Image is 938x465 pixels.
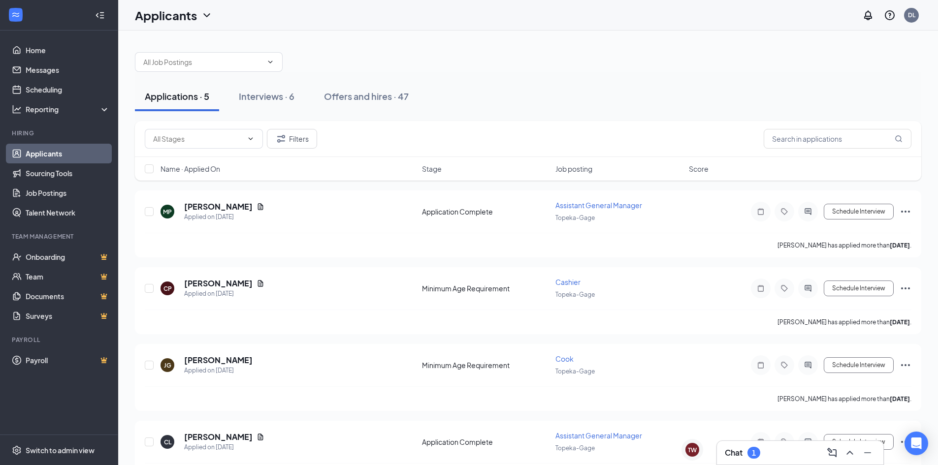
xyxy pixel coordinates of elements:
[12,129,108,137] div: Hiring
[862,9,874,21] svg: Notifications
[900,206,911,217] svg: Ellipses
[755,284,767,292] svg: Note
[755,361,767,369] svg: Note
[422,437,550,447] div: Application Complete
[824,280,894,296] button: Schedule Interview
[11,10,21,20] svg: WorkstreamLogo
[555,278,581,286] span: Cashier
[555,444,595,452] span: Topeka-Gage
[267,129,317,149] button: Filter Filters
[422,283,550,293] div: Minimum Age Requirement
[555,291,595,298] span: Topeka-Gage
[239,90,294,102] div: Interviews · 6
[26,267,110,286] a: TeamCrown
[266,58,274,66] svg: ChevronDown
[689,164,709,174] span: Score
[161,164,220,174] span: Name · Applied On
[900,359,911,371] svg: Ellipses
[890,242,910,249] b: [DATE]
[890,395,910,403] b: [DATE]
[422,360,550,370] div: Minimum Age Requirement
[275,133,287,145] svg: Filter
[26,144,110,163] a: Applicants
[184,442,264,452] div: Applied on [DATE]
[884,9,896,21] svg: QuestionInfo
[862,447,873,459] svg: Minimize
[184,366,253,375] div: Applied on [DATE]
[844,447,856,459] svg: ChevronUp
[184,355,253,366] h5: [PERSON_NAME]
[900,282,911,294] svg: Ellipses
[153,133,243,144] input: All Stages
[802,284,814,292] svg: ActiveChat
[555,164,592,174] span: Job posting
[12,445,22,455] svg: Settings
[802,208,814,216] svg: ActiveChat
[95,10,105,20] svg: Collapse
[802,361,814,369] svg: ActiveChat
[26,104,110,114] div: Reporting
[135,7,197,24] h1: Applicants
[26,163,110,183] a: Sourcing Tools
[802,438,814,446] svg: ActiveChat
[184,432,253,442] h5: [PERSON_NAME]
[555,431,642,440] span: Assistant General Manager
[778,361,790,369] svg: Tag
[12,104,22,114] svg: Analysis
[905,432,928,455] div: Open Intercom Messenger
[824,204,894,219] button: Schedule Interview
[26,350,110,370] a: PayrollCrown
[824,357,894,373] button: Schedule Interview
[26,40,110,60] a: Home
[26,80,110,99] a: Scheduling
[26,286,110,306] a: DocumentsCrown
[324,90,409,102] div: Offers and hires · 47
[145,90,209,102] div: Applications · 5
[164,438,171,446] div: CL
[842,445,858,461] button: ChevronUp
[777,318,911,326] p: [PERSON_NAME] has applied more than .
[257,279,264,287] svg: Document
[163,284,172,293] div: CP
[908,11,915,19] div: DL
[201,9,213,21] svg: ChevronDown
[26,203,110,222] a: Talent Network
[777,241,911,249] p: [PERSON_NAME] has applied more than .
[824,434,894,450] button: Schedule Interview
[555,368,595,375] span: Topeka-Gage
[688,446,697,454] div: TW
[778,284,790,292] svg: Tag
[184,289,264,299] div: Applied on [DATE]
[755,208,767,216] svg: Note
[555,354,574,363] span: Cook
[12,336,108,344] div: Payroll
[257,203,264,211] svg: Document
[860,445,875,461] button: Minimize
[752,449,756,457] div: 1
[900,436,911,448] svg: Ellipses
[143,57,262,67] input: All Job Postings
[26,183,110,203] a: Job Postings
[778,438,790,446] svg: Tag
[422,207,550,217] div: Application Complete
[12,232,108,241] div: Team Management
[755,438,767,446] svg: Note
[778,208,790,216] svg: Tag
[184,201,253,212] h5: [PERSON_NAME]
[26,445,95,455] div: Switch to admin view
[26,306,110,326] a: SurveysCrown
[26,60,110,80] a: Messages
[164,361,171,370] div: JG
[826,447,838,459] svg: ComposeMessage
[890,318,910,326] b: [DATE]
[184,278,253,289] h5: [PERSON_NAME]
[555,201,642,210] span: Assistant General Manager
[184,212,264,222] div: Applied on [DATE]
[777,395,911,403] p: [PERSON_NAME] has applied more than .
[247,135,255,143] svg: ChevronDown
[764,129,911,149] input: Search in applications
[725,447,743,458] h3: Chat
[555,214,595,221] span: Topeka-Gage
[257,433,264,441] svg: Document
[895,135,903,143] svg: MagnifyingGlass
